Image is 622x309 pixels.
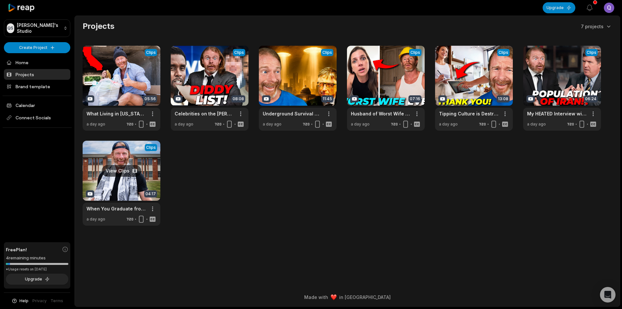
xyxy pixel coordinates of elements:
[6,274,68,285] button: Upgrade
[4,57,70,68] a: Home
[527,110,587,117] a: My HEATED Interview with [PERSON_NAME]
[17,22,61,34] p: [PERSON_NAME]'s Studio
[4,42,70,53] button: Create Project
[4,100,70,111] a: Calendar
[4,69,70,80] a: Projects
[83,21,114,31] h2: Projects
[81,294,614,301] div: Made with in [GEOGRAPHIC_DATA]
[11,298,29,304] button: Help
[19,298,29,304] span: Help
[543,2,575,13] button: Upgrade
[6,246,27,253] span: Free Plan!
[4,112,70,124] span: Connect Socials
[32,298,47,304] a: Privacy
[51,298,63,304] a: Terms
[4,81,70,92] a: Brand template
[351,110,410,117] a: Husband of Worst Wife Ever After 12 Hour Shift
[6,267,68,272] div: *Usage resets on [DATE]
[600,287,616,303] div: Open Intercom Messenger
[86,205,146,212] a: When You Graduate from College in [DATE]
[86,110,146,117] a: What Living in [US_STATE] is Like in [DATE]
[6,255,68,261] div: 4 remaining minutes
[331,294,337,300] img: heart emoji
[175,110,234,117] a: Celebrities on the [PERSON_NAME] List - News Update!
[581,23,612,30] button: 7 projects
[439,110,499,117] a: Tipping Culture is Destroying America!
[263,110,322,117] a: Underground Survival Cities for Elites are GOOD!
[7,23,14,33] div: QS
